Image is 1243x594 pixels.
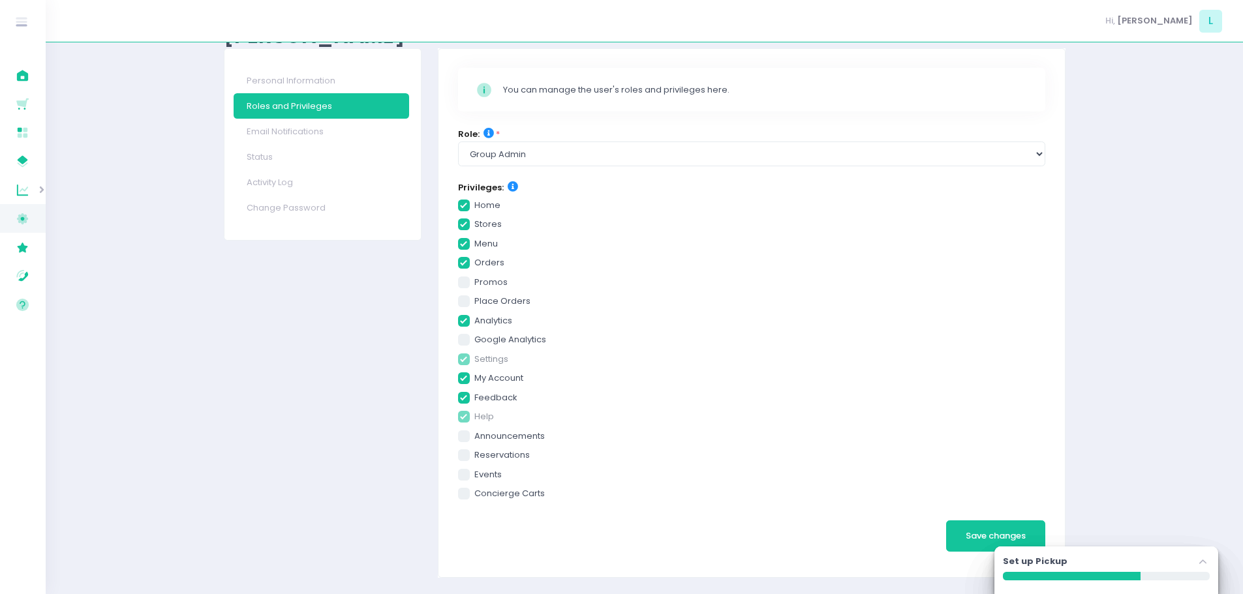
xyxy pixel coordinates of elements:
[234,195,409,220] a: Change Password
[458,410,1046,423] label: help
[458,468,1046,481] label: events
[503,83,1028,97] div: You can manage the user's roles and privileges here.
[458,333,1046,346] label: google analytics
[234,170,409,195] a: Activity Log
[946,520,1046,552] button: Save changes
[234,68,409,93] a: Personal Information
[458,487,1046,500] label: concierge carts
[458,353,1046,366] label: settings
[1199,10,1222,33] span: L
[458,430,1046,443] label: announcements
[458,276,1046,289] label: promos
[1105,14,1115,27] span: Hi,
[458,449,1046,462] label: reservations
[458,295,1046,308] label: place orders
[458,391,1046,404] label: feedback
[458,372,1046,385] label: my account
[458,314,1046,327] label: analytics
[234,119,409,144] a: Email Notifications
[458,199,1046,212] label: home
[458,218,1046,231] label: stores
[458,237,1046,250] label: menu
[966,529,1026,542] span: Save changes
[234,93,409,119] a: Roles and Privileges
[458,256,1046,269] label: orders
[1117,14,1193,27] span: [PERSON_NAME]
[458,128,494,141] label: Role:
[1003,555,1067,568] label: Set up Pickup
[458,181,518,194] label: Privileges:
[234,144,409,170] a: Status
